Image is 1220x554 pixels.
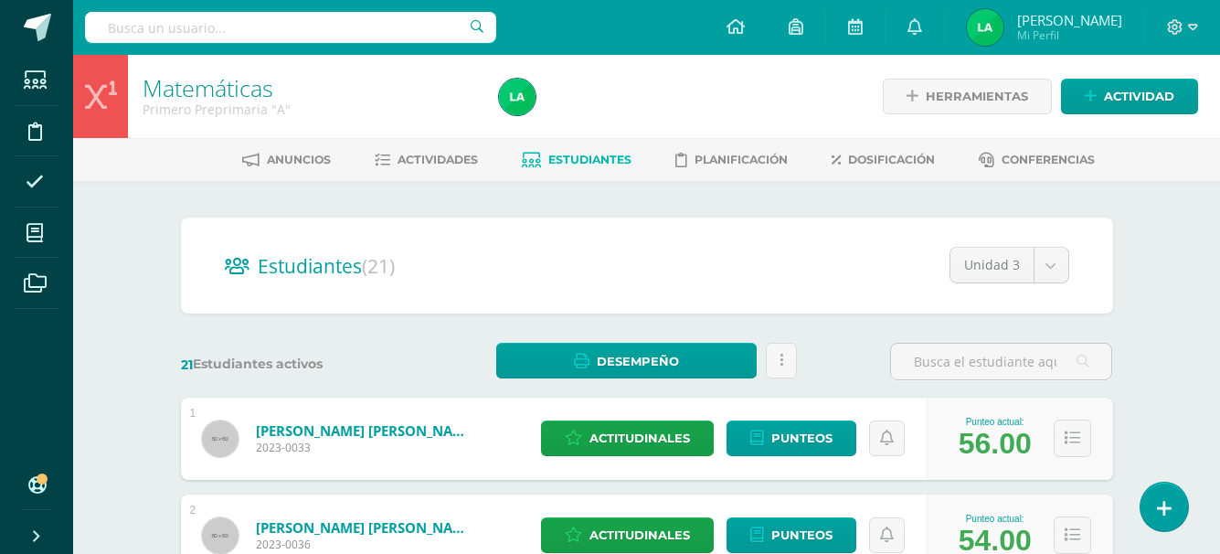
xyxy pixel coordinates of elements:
div: Punteo actual: [959,417,1032,427]
div: 2 [190,504,196,517]
span: Unidad 3 [964,248,1020,282]
span: Punteos [771,518,833,552]
a: Actitudinales [541,421,714,456]
a: Punteos [727,421,856,456]
span: Desempeño [597,345,679,378]
a: Actitudinales [541,517,714,553]
input: Busca un usuario... [85,12,496,43]
span: [PERSON_NAME] [1017,11,1122,29]
span: Actividades [398,153,478,166]
a: [PERSON_NAME] [PERSON_NAME] [256,421,475,440]
a: Anuncios [242,145,331,175]
span: Estudiantes [258,253,395,279]
span: 2023-0033 [256,440,475,455]
img: 9a1e7f6ee7d2d53670f65b8a0401b2da.png [967,9,1003,46]
div: Punteo actual: [959,514,1032,524]
span: 2023-0036 [256,537,475,552]
a: [PERSON_NAME] [PERSON_NAME] [256,518,475,537]
a: Estudiantes [522,145,631,175]
div: 1 [190,407,196,420]
span: Actitudinales [589,421,690,455]
input: Busca el estudiante aquí... [891,344,1111,379]
a: Matemáticas [143,72,273,103]
span: Mi Perfil [1017,27,1122,43]
span: Dosificación [848,153,935,166]
span: Punteos [771,421,833,455]
a: Unidad 3 [950,248,1068,282]
div: 56.00 [959,427,1032,461]
span: Actitudinales [589,518,690,552]
img: 60x60 [202,421,239,457]
a: Herramientas [883,79,1052,114]
a: Conferencias [979,145,1095,175]
img: 60x60 [202,517,239,554]
span: Conferencias [1002,153,1095,166]
span: Planificación [695,153,788,166]
a: Planificación [675,145,788,175]
h1: Matemáticas [143,75,477,101]
span: Actividad [1104,80,1174,113]
a: Dosificación [832,145,935,175]
img: 9a1e7f6ee7d2d53670f65b8a0401b2da.png [499,79,536,115]
span: Anuncios [267,153,331,166]
a: Desempeño [496,343,757,378]
label: Estudiantes activos [181,356,403,373]
a: Punteos [727,517,856,553]
span: 21 [181,357,193,373]
a: Actividades [375,145,478,175]
span: Herramientas [926,80,1028,113]
a: Actividad [1061,79,1198,114]
span: Estudiantes [548,153,631,166]
div: Primero Preprimaria 'A' [143,101,477,118]
span: (21) [362,253,395,279]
